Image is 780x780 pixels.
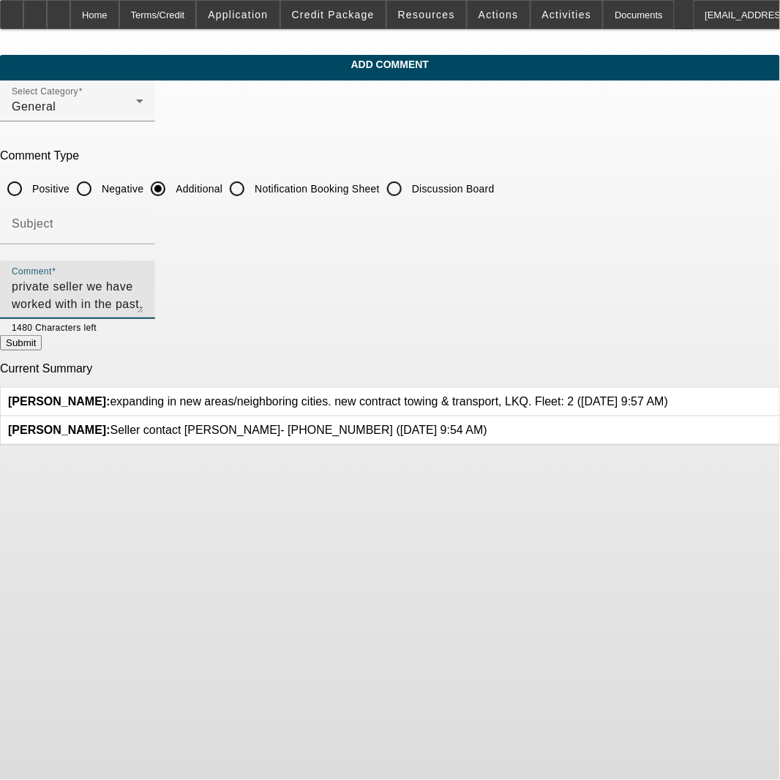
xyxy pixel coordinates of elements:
mat-label: Subject [12,217,53,230]
label: Negative [99,181,143,196]
span: Resources [398,9,455,20]
button: Activities [531,1,603,29]
button: Credit Package [281,1,386,29]
span: Actions [479,9,519,20]
b: [PERSON_NAME]: [8,424,110,436]
button: Actions [468,1,530,29]
b: [PERSON_NAME]: [8,395,110,408]
label: Positive [29,181,70,196]
span: Application [208,9,268,20]
span: Credit Package [292,9,375,20]
span: expanding in new areas/neighboring cities. new contract towing & transport, LKQ. Fleet: 2 ([DATE]... [8,395,668,408]
label: Notification Booking Sheet [252,181,380,196]
button: Application [197,1,279,29]
span: Activities [542,9,592,20]
span: Add Comment [11,59,769,70]
mat-label: Select Category [12,87,78,97]
label: Discussion Board [409,181,495,196]
span: General [12,100,56,113]
span: Seller contact [PERSON_NAME]- [PHONE_NUMBER] ([DATE] 9:54 AM) [8,424,487,436]
mat-label: Comment [12,267,52,277]
button: Resources [387,1,466,29]
mat-hint: 1480 Characters left [12,319,97,335]
label: Additional [173,181,222,196]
